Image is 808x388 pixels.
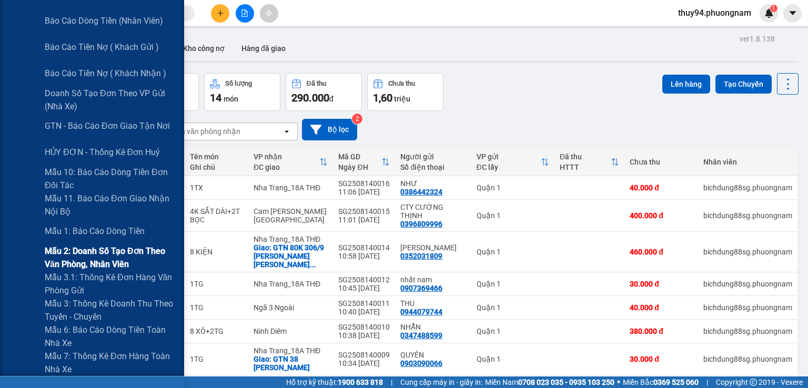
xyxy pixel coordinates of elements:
div: bichdung88sg.phuongnam [703,355,792,363]
div: SG2508140015 [338,207,390,216]
div: 460.000 đ [630,248,693,256]
button: plus [211,4,229,23]
div: 30.000 đ [630,355,693,363]
span: Doanh số tạo đơn theo VP gửi (nhà xe) [45,87,176,113]
span: 290.000 [291,91,329,104]
div: bichdung88sg.phuongnam [703,183,792,192]
div: Tên món [190,152,243,161]
div: HTTT [560,163,611,171]
div: 11:01 [DATE] [338,216,390,224]
span: thuy94.phuongnam [670,6,760,19]
button: aim [260,4,278,23]
div: 4K SẮT DÀI+2T BỌC [190,207,243,224]
button: Chưa thu1,60 triệu [367,73,443,111]
span: copyright [750,379,757,386]
div: 1TG [190,355,243,363]
span: 1,60 [373,91,392,104]
div: Nhân viên [703,158,792,166]
div: SG2508140014 [338,243,390,252]
div: Đã thu [307,80,326,87]
div: Chọn văn phòng nhận [168,126,240,137]
span: ... [310,260,316,269]
div: SG2508140009 [338,351,390,359]
span: 14 [210,91,221,104]
span: triệu [394,95,410,103]
div: bichdung88sg.phuongnam [703,248,792,256]
div: 30.000 đ [630,280,693,288]
button: Bộ lọc [302,119,357,140]
button: Kho công nợ [175,36,233,61]
strong: 0369 525 060 [653,378,699,386]
div: QUYÊN [400,351,466,359]
div: Số lượng [225,80,252,87]
div: 10:58 [DATE] [338,252,390,260]
div: 1TG [190,303,243,312]
img: icon-new-feature [764,8,774,18]
span: plus [217,9,224,17]
div: 40.000 đ [630,303,693,312]
div: Quận 1 [477,327,549,335]
div: 0907369466 [400,284,442,292]
div: VP gửi [477,152,541,161]
span: Mẫu 6: Báo cáo dòng tiền toàn nhà xe [45,323,176,350]
strong: 0708 023 035 - 0935 103 250 [518,378,614,386]
span: Báo cáo tiền nợ ( khách gửi ) [45,40,159,54]
span: file-add [241,9,248,17]
span: đ [329,95,334,103]
th: Toggle SortBy [471,148,554,176]
div: 10:45 [DATE] [338,284,390,292]
span: Miền Bắc [623,376,699,388]
span: Mẫu 2: Doanh số tạo đơn theo Văn phòng, nhân viên [45,244,176,271]
div: 10:38 [DATE] [338,331,390,340]
div: ver 1.8.138 [740,33,775,45]
div: 8 XÔ+2TG [190,327,243,335]
button: file-add [236,4,254,23]
span: món [224,95,238,103]
div: ĐC giao [254,163,320,171]
div: Quận 1 [477,355,549,363]
div: 0944079744 [400,308,442,316]
div: bichdung88sg.phuongnam [703,303,792,312]
div: ĐC lấy [477,163,541,171]
th: Toggle SortBy [554,148,624,176]
button: Lên hàng [662,75,710,94]
button: caret-down [783,4,802,23]
div: LÊ DUYÊN [400,243,466,252]
div: bichdung88sg.phuongnam [703,211,792,220]
span: Hỗ trợ kỹ thuật: [286,376,383,388]
div: 0396809996 [400,220,442,228]
span: Miền Nam [485,376,614,388]
div: Ngã 3 Ngoài [254,303,328,312]
div: Giao: GTN 80K 306/9 VÕ THỊ SÁU VĨNH TRƯỜNG NTRANG [254,243,328,269]
span: Mẫu 1: Báo cáo dòng tiền [45,224,145,238]
div: Nha Trang_18A THĐ [254,346,328,355]
div: Ngày ĐH [338,163,381,171]
div: SG2508140011 [338,299,390,308]
span: Mẫu 3.1: Thống kê đơn hàng văn phòng gửi [45,271,176,297]
div: Mã GD [338,152,381,161]
div: Nha Trang_18A THĐ [254,183,328,192]
div: nhất nam [400,275,466,284]
span: Mẫu 3: Thống kê doanh thu theo tuyến - chuyến [45,297,176,323]
button: Hàng đã giao [233,36,294,61]
div: VP nhận [254,152,320,161]
span: | [706,376,708,388]
div: Nha Trang_18A THĐ [254,280,328,288]
div: bichdung88sg.phuongnam [703,280,792,288]
div: Đã thu [560,152,611,161]
span: 1 [772,5,775,12]
span: | [391,376,392,388]
div: NHẪN [400,323,466,331]
div: 1TX [190,183,243,192]
div: Ninh Diêm [254,327,328,335]
div: 10:34 [DATE] [338,359,390,367]
span: Mẫu 7: Thống kê đơn hàng toàn nhà xe [45,350,176,376]
div: 0903090066 [400,359,442,367]
sup: 1 [770,5,777,12]
div: Chưa thu [388,80,415,87]
span: Mẫu 10: Báo cáo dòng tiền đơn đối tác [45,166,176,192]
div: SG2508140016 [338,179,390,188]
div: bichdung88sg.phuongnam [703,327,792,335]
span: aim [265,9,272,17]
div: Quận 1 [477,280,549,288]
